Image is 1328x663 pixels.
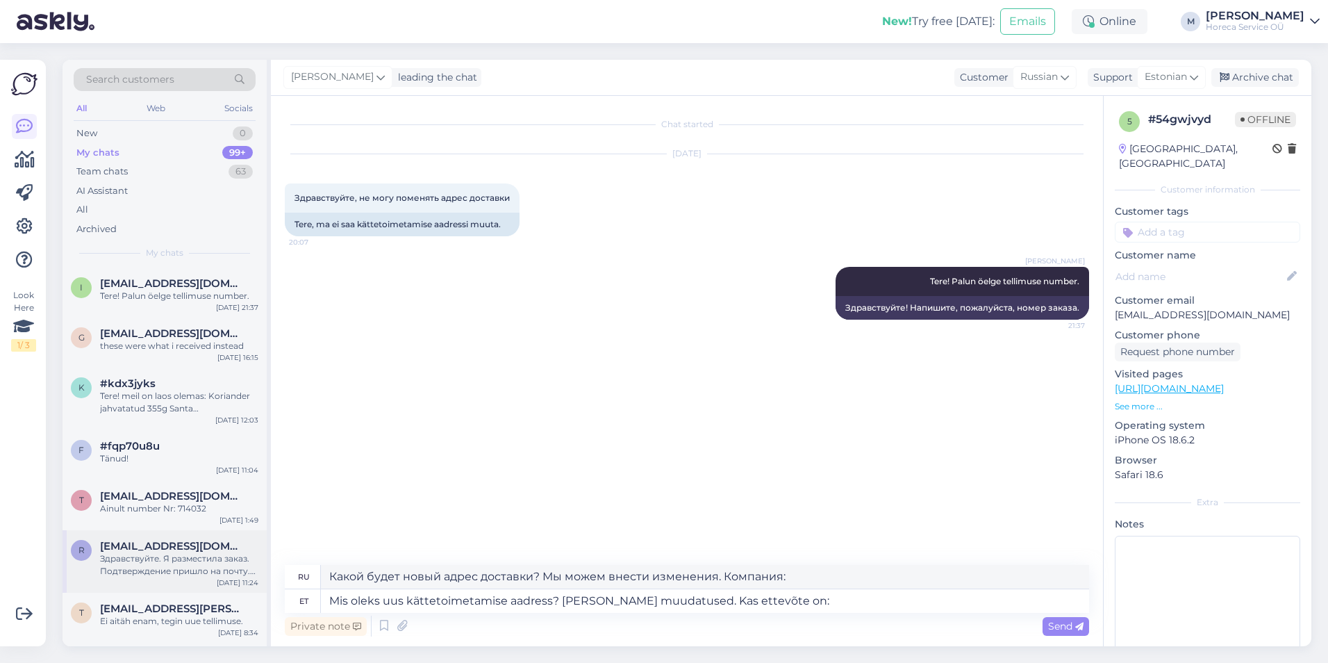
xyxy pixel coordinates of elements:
[79,607,84,618] span: t
[1115,308,1300,322] p: [EMAIL_ADDRESS][DOMAIN_NAME]
[1127,116,1132,126] span: 5
[78,545,85,555] span: r
[392,70,477,85] div: leading the chat
[1206,22,1304,33] div: Horeca Service OÜ
[217,578,258,588] div: [DATE] 11:24
[285,147,1089,160] div: [DATE]
[321,589,1089,613] textarea: Mis oleks uus kättetoimetamise aadress? [PERSON_NAME] muudatused. Kas ettevõte on:
[1115,183,1300,196] div: Customer information
[100,552,258,578] div: Здравствуйте. Я разместила заказ. Подтверждение пришло на почту. Как оплачивать товар?
[1119,142,1272,171] div: [GEOGRAPHIC_DATA], [GEOGRAPHIC_DATA]
[1088,70,1133,85] div: Support
[217,352,258,363] div: [DATE] 16:15
[100,340,258,352] div: these were what i received instead
[76,126,97,140] div: New
[882,13,995,30] div: Try free [DATE]:
[86,72,174,87] span: Search customers
[1206,10,1320,33] a: [PERSON_NAME]Horeca Service OÜ
[76,203,88,217] div: All
[954,70,1009,85] div: Customer
[100,440,160,452] span: #fqp70u8u
[229,165,253,179] div: 63
[1211,68,1299,87] div: Archive chat
[289,237,341,247] span: 20:07
[76,146,119,160] div: My chats
[78,445,84,455] span: f
[216,302,258,313] div: [DATE] 21:37
[1115,418,1300,433] p: Operating system
[11,289,36,352] div: Look Here
[11,71,38,97] img: Askly Logo
[1048,620,1084,632] span: Send
[1115,293,1300,308] p: Customer email
[882,15,912,28] b: New!
[100,277,244,290] span: info@olelukoe.ee
[291,69,374,85] span: [PERSON_NAME]
[100,540,244,552] span: rench2003@gmail.com
[100,290,258,302] div: Tere! Palun öelge tellimuse number.
[1115,204,1300,219] p: Customer tags
[1025,256,1085,266] span: [PERSON_NAME]
[1115,433,1300,448] p: iPhone OS 18.6.2
[146,247,183,259] span: My chats
[100,390,258,415] div: Tere! meil on laos olemas: Koriander jahvatatud 355g Santa [PERSON_NAME] terve 270g [GEOGRAPHIC_D...
[218,628,258,638] div: [DATE] 8:34
[1000,8,1055,35] button: Emails
[215,415,258,425] div: [DATE] 12:03
[1115,248,1300,263] p: Customer name
[1115,496,1300,509] div: Extra
[100,452,258,465] div: Tänud!
[1072,9,1147,34] div: Online
[76,184,128,198] div: AI Assistant
[219,515,258,525] div: [DATE] 1:49
[1115,468,1300,482] p: Safari 18.6
[233,126,253,140] div: 0
[216,465,258,475] div: [DATE] 11:04
[100,327,244,340] span: gnr.kid@gmail.com
[1181,12,1200,31] div: M
[144,99,168,117] div: Web
[100,603,244,615] span: tallinn.manni@daily.ee
[222,146,253,160] div: 99+
[1115,517,1300,532] p: Notes
[1115,343,1240,361] div: Request phone number
[1020,69,1058,85] span: Russian
[1115,400,1300,413] p: See more ...
[1145,69,1187,85] span: Estonian
[299,589,308,613] div: et
[1235,112,1296,127] span: Offline
[1115,269,1284,284] input: Add name
[222,99,256,117] div: Socials
[321,565,1089,589] textarea: Какой будет новый адрес доставки? Мы можем внести изменения. Компания:
[1206,10,1304,22] div: [PERSON_NAME]
[76,165,128,179] div: Team chats
[1033,320,1085,331] span: 21:37
[79,495,84,505] span: t
[1148,111,1235,128] div: # 54gwjvyd
[78,382,85,393] span: k
[74,99,90,117] div: All
[836,296,1089,320] div: Здравствуйте! Напишите, пожалуйста, номер заказа.
[1115,453,1300,468] p: Browser
[298,565,310,589] div: ru
[78,332,85,343] span: g
[285,213,520,236] div: Tere, ma ei saa kättetoimetamise aadressi muuta.
[1115,328,1300,343] p: Customer phone
[1115,382,1224,395] a: [URL][DOMAIN_NAME]
[930,276,1079,286] span: Tere! Palun öelge tellimuse number.
[294,193,510,203] span: Здравствуйте, не могу поменять адрес доставки
[100,615,258,628] div: Ei aitäh enam, tegin uue tellimuse.
[1115,222,1300,243] input: Add a tag
[100,502,258,515] div: Ainult number Nr: 714032
[100,490,244,502] span: timofei@schlossle-hotels.com
[76,222,117,236] div: Archived
[80,282,83,293] span: i
[1115,367,1300,382] p: Visited pages
[100,377,156,390] span: #kdx3jyks
[285,118,1089,131] div: Chat started
[11,339,36,352] div: 1 / 3
[285,617,367,636] div: Private note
